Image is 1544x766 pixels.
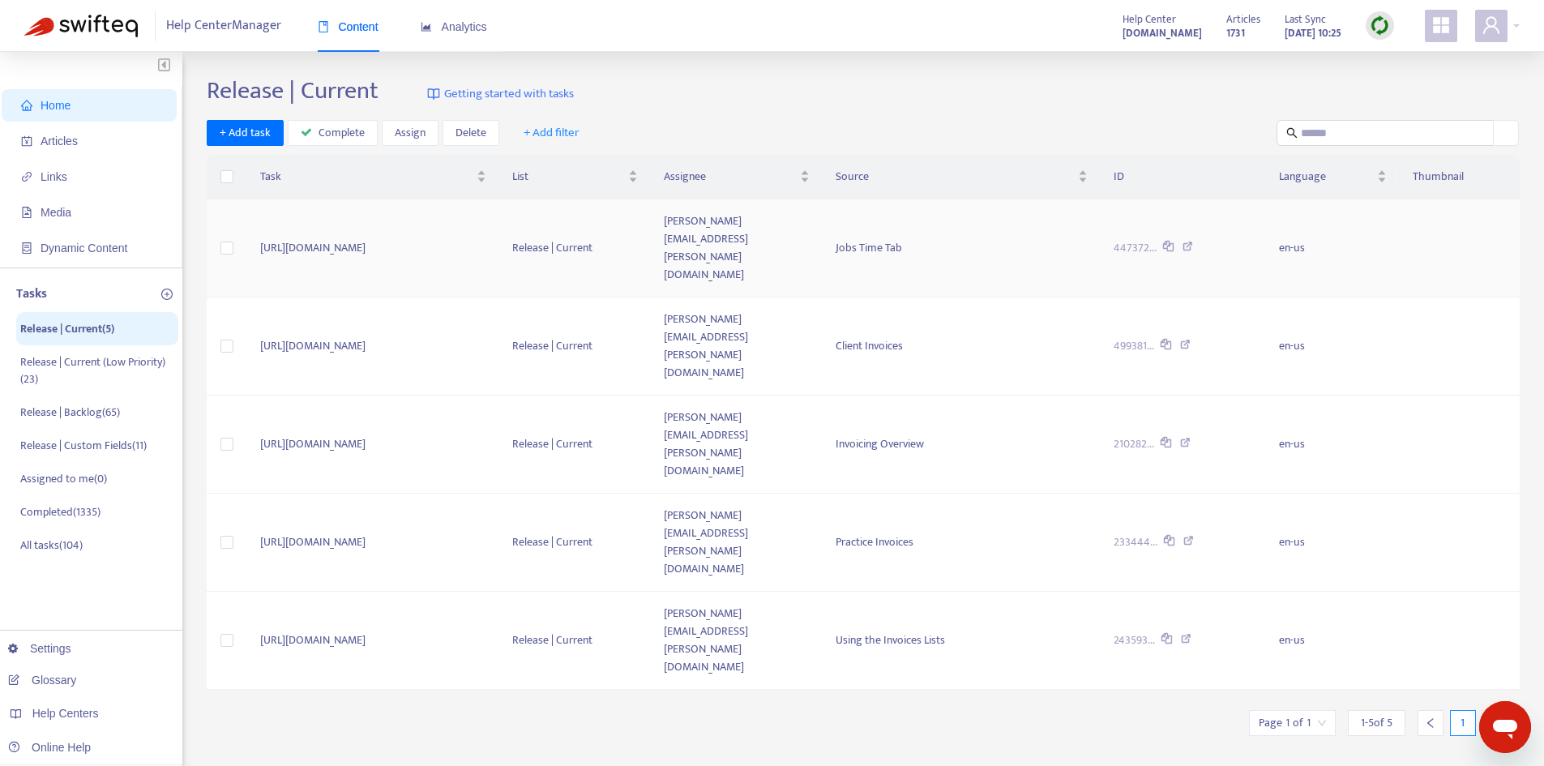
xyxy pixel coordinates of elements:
[499,494,651,592] td: Release | Current
[247,297,500,396] td: [URL][DOMAIN_NAME]
[1114,631,1155,649] span: 243593...
[1286,127,1298,139] span: search
[1479,701,1531,753] iframe: Button to launch messaging window
[1114,533,1157,551] span: 233444...
[8,642,71,655] a: Settings
[1361,714,1392,731] span: 1 - 5 of 5
[382,120,438,146] button: Assign
[161,289,173,300] span: plus-circle
[247,199,500,297] td: [URL][DOMAIN_NAME]
[421,20,487,33] span: Analytics
[247,592,500,690] td: [URL][DOMAIN_NAME]
[1400,155,1520,199] th: Thumbnail
[319,124,365,142] span: Complete
[427,76,574,112] a: Getting started with tasks
[247,396,500,494] td: [URL][DOMAIN_NAME]
[836,238,902,257] span: Jobs Time Tab
[260,168,474,186] span: Task
[836,533,913,551] span: Practice Invoices
[20,470,107,487] p: Assigned to me ( 0 )
[20,437,147,454] p: Release | Custom Fields ( 11 )
[421,21,432,32] span: area-chart
[207,120,284,146] button: + Add task
[836,168,1075,186] span: Source
[318,20,379,33] span: Content
[823,155,1101,199] th: Source
[499,155,651,199] th: List
[456,124,486,142] span: Delete
[1482,15,1501,35] span: user
[1285,24,1341,42] strong: [DATE] 10:25
[1431,15,1451,35] span: appstore
[1266,396,1400,494] td: en-us
[21,242,32,254] span: container
[651,396,823,494] td: [PERSON_NAME][EMAIL_ADDRESS][PERSON_NAME][DOMAIN_NAME]
[8,674,76,687] a: Glossary
[651,155,823,199] th: Assignee
[21,100,32,111] span: home
[1450,710,1476,736] div: 1
[664,168,797,186] span: Assignee
[41,242,127,255] span: Dynamic Content
[41,99,71,112] span: Home
[1425,717,1436,729] span: left
[8,741,91,754] a: Online Help
[1279,168,1374,186] span: Language
[16,285,47,304] p: Tasks
[499,199,651,297] td: Release | Current
[20,537,83,554] p: All tasks ( 104 )
[20,503,101,520] p: Completed ( 1335 )
[247,155,500,199] th: Task
[32,707,99,720] span: Help Centers
[1285,11,1326,28] span: Last Sync
[524,123,580,143] span: + Add filter
[1114,239,1157,257] span: 447372...
[41,170,67,183] span: Links
[166,11,281,41] span: Help Center Manager
[836,434,924,453] span: Invoicing Overview
[24,15,138,37] img: Swifteq
[41,135,78,148] span: Articles
[288,120,378,146] button: Complete
[1226,24,1245,42] strong: 1731
[651,297,823,396] td: [PERSON_NAME][EMAIL_ADDRESS][PERSON_NAME][DOMAIN_NAME]
[395,124,426,142] span: Assign
[247,494,500,592] td: [URL][DOMAIN_NAME]
[512,168,625,186] span: List
[499,592,651,690] td: Release | Current
[318,21,329,32] span: book
[1123,24,1202,42] strong: [DOMAIN_NAME]
[1101,155,1266,199] th: ID
[21,171,32,182] span: link
[220,124,271,142] span: + Add task
[1114,435,1154,453] span: 210282...
[651,199,823,297] td: [PERSON_NAME][EMAIL_ADDRESS][PERSON_NAME][DOMAIN_NAME]
[1266,592,1400,690] td: en-us
[21,135,32,147] span: account-book
[20,320,114,337] p: Release | Current ( 5 )
[1226,11,1260,28] span: Articles
[1266,494,1400,592] td: en-us
[1123,24,1202,42] a: [DOMAIN_NAME]
[651,592,823,690] td: [PERSON_NAME][EMAIL_ADDRESS][PERSON_NAME][DOMAIN_NAME]
[20,404,120,421] p: Release | Backlog ( 65 )
[207,76,379,105] h2: Release | Current
[1370,15,1390,36] img: sync.dc5367851b00ba804db3.png
[20,353,174,387] p: Release | Current (Low Priority) ( 23 )
[41,206,71,219] span: Media
[1266,155,1400,199] th: Language
[499,297,651,396] td: Release | Current
[651,494,823,592] td: [PERSON_NAME][EMAIL_ADDRESS][PERSON_NAME][DOMAIN_NAME]
[427,88,440,101] img: image-link
[1114,337,1154,355] span: 499381...
[1266,297,1400,396] td: en-us
[1266,199,1400,297] td: en-us
[21,207,32,218] span: file-image
[1123,11,1176,28] span: Help Center
[511,120,592,146] button: + Add filter
[444,85,574,104] span: Getting started with tasks
[443,120,499,146] button: Delete
[499,396,651,494] td: Release | Current
[836,336,903,355] span: Client Invoices
[836,631,945,649] span: Using the Invoices Lists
